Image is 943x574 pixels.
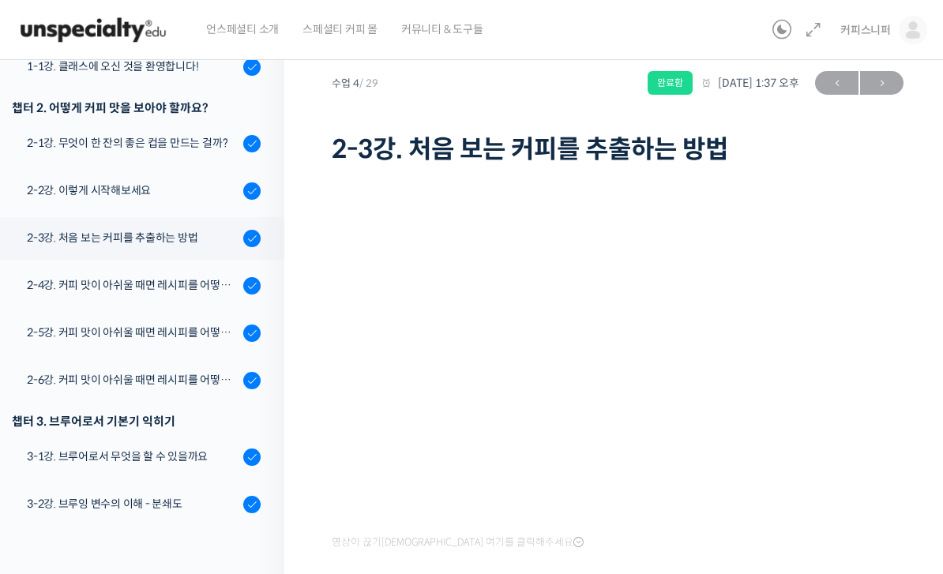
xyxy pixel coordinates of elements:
div: 2-1강. 무엇이 한 잔의 좋은 컵을 만드는 걸까? [27,134,239,152]
div: 2-4강. 커피 맛이 아쉬울 때면 레시피를 어떻게 수정해 보면 좋을까요? (1) [27,276,239,294]
span: 대화 [145,467,163,480]
div: 2-5강. 커피 맛이 아쉬울 때면 레시피를 어떻게 수정해 보면 좋을까요? (2) [27,324,239,341]
div: 1-1강. 클래스에 오신 것을 환영합니다! [27,58,239,75]
div: 완료함 [648,71,693,95]
span: 영상이 끊기[DEMOGRAPHIC_DATA] 여기를 클릭해주세요 [332,536,584,549]
span: 설정 [244,467,263,479]
span: 커피스니퍼 [840,23,891,37]
a: 설정 [204,443,303,482]
div: 2-6강. 커피 맛이 아쉬울 때면 레시피를 어떻게 수정해 보면 좋을까요? (3) [27,371,239,388]
div: 챕터 2. 어떻게 커피 맛을 보아야 할까요? [12,97,261,118]
span: → [860,73,904,94]
a: 홈 [5,443,104,482]
span: 수업 4 [332,78,378,88]
span: ← [815,73,858,94]
div: 2-3강. 처음 보는 커피를 추출하는 방법 [27,229,239,246]
div: 챕터 3. 브루어로서 기본기 익히기 [12,411,261,432]
a: 대화 [104,443,204,482]
h1: 2-3강. 처음 보는 커피를 추출하는 방법 [332,134,904,164]
span: 홈 [50,467,59,479]
span: [DATE] 1:37 오후 [701,76,799,90]
a: 다음→ [860,71,904,95]
div: 2-2강. 이렇게 시작해보세요 [27,182,239,199]
div: 3-2강. 브루잉 변수의 이해 - 분쇄도 [27,495,239,512]
a: ←이전 [815,71,858,95]
div: 3-1강. 브루어로서 무엇을 할 수 있을까요 [27,448,239,465]
span: / 29 [359,77,378,90]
